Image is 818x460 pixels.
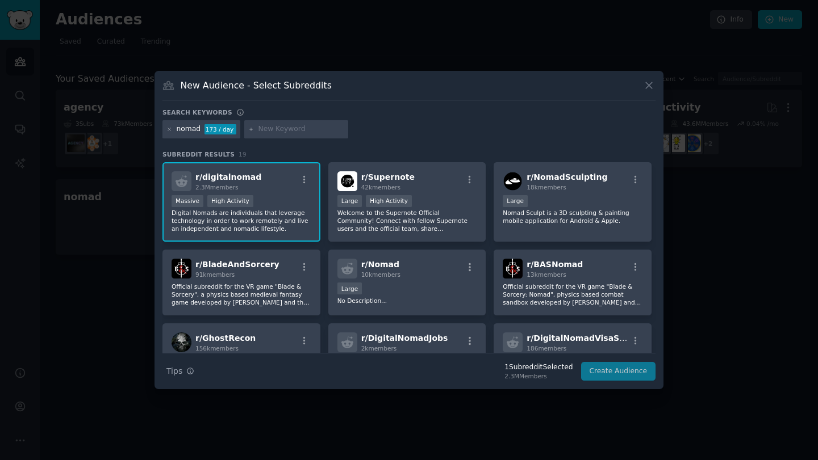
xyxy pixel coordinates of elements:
[172,259,191,278] img: BladeAndSorcery
[172,195,203,207] div: Massive
[503,171,523,191] img: NomadSculpting
[195,260,279,269] span: r/ BladeAndSorcery
[195,271,235,278] span: 91k members
[162,108,232,116] h3: Search keywords
[177,124,201,134] div: nomad
[503,282,642,306] p: Official subreddit for the VR game "Blade & Sorcery: Nomad", physics based combat sandbox develop...
[195,345,239,352] span: 156k members
[503,259,523,278] img: BASNomad
[337,209,477,233] p: Welcome to the Supernote Official Community! Connect with fellow Supernote users and the official...
[503,209,642,225] p: Nomad Sculpt is a 3D sculpting & painting mobile application for Android & Apple.
[527,172,607,182] span: r/ NomadSculpting
[361,271,400,278] span: 10k members
[162,150,235,158] span: Subreddit Results
[527,334,638,343] span: r/ DigitalNomadVisaSpain
[361,184,400,191] span: 42k members
[361,345,397,352] span: 2k members
[527,260,583,269] span: r/ BASNomad
[503,195,528,207] div: Large
[527,184,566,191] span: 18k members
[204,124,236,134] div: 173 / day
[181,79,332,91] h3: New Audience - Select Subreddits
[337,297,477,305] p: No Description...
[172,332,191,352] img: GhostRecon
[195,334,256,343] span: r/ GhostRecon
[337,171,357,191] img: Supernote
[366,195,412,207] div: High Activity
[337,282,362,294] div: Large
[162,361,198,381] button: Tips
[172,282,311,306] p: Official subreddit for the VR game "Blade & Sorcery", a physics based medieval fantasy game devel...
[258,124,344,134] input: New Keyword
[504,372,573,380] div: 2.3M Members
[195,184,239,191] span: 2.3M members
[361,172,415,182] span: r/ Supernote
[172,209,311,233] p: Digital Nomads are individuals that leverage technology in order to work remotely and live an ind...
[207,195,253,207] div: High Activity
[195,172,261,182] span: r/ digitalnomad
[361,260,399,269] span: r/ Nomad
[527,271,566,278] span: 13k members
[527,345,566,352] span: 186 members
[361,334,448,343] span: r/ DigitalNomadJobs
[166,365,182,377] span: Tips
[504,362,573,373] div: 1 Subreddit Selected
[239,151,247,158] span: 19
[337,195,362,207] div: Large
